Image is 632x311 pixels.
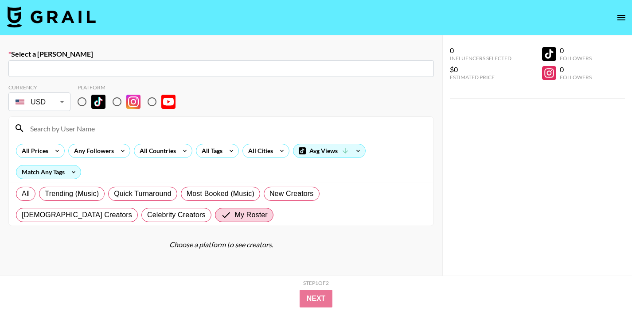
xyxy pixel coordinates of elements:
[22,210,132,220] span: [DEMOGRAPHIC_DATA] Creators
[147,210,206,220] span: Celebrity Creators
[187,188,254,199] span: Most Booked (Music)
[22,188,30,199] span: All
[126,95,140,109] img: Instagram
[8,50,434,58] label: Select a [PERSON_NAME]
[69,144,116,157] div: Any Followers
[8,240,434,249] div: Choose a platform to see creators.
[243,144,275,157] div: All Cities
[8,84,70,91] div: Currency
[450,55,511,61] div: Influencers Selected
[560,74,592,81] div: Followers
[161,95,176,109] img: YouTube
[78,84,183,91] div: Platform
[91,95,105,109] img: TikTok
[235,210,268,220] span: My Roster
[10,94,69,110] div: USD
[196,144,224,157] div: All Tags
[269,188,314,199] span: New Creators
[114,188,172,199] span: Quick Turnaround
[7,6,96,27] img: Grail Talent
[560,65,592,74] div: 0
[560,46,592,55] div: 0
[134,144,178,157] div: All Countries
[45,188,99,199] span: Trending (Music)
[450,46,511,55] div: 0
[16,165,81,179] div: Match Any Tags
[612,9,630,27] button: open drawer
[560,55,592,61] div: Followers
[303,280,329,286] div: Step 1 of 2
[300,290,333,307] button: Next
[450,65,511,74] div: $0
[25,121,428,135] input: Search by User Name
[293,144,365,157] div: Avg Views
[16,144,50,157] div: All Prices
[450,74,511,81] div: Estimated Price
